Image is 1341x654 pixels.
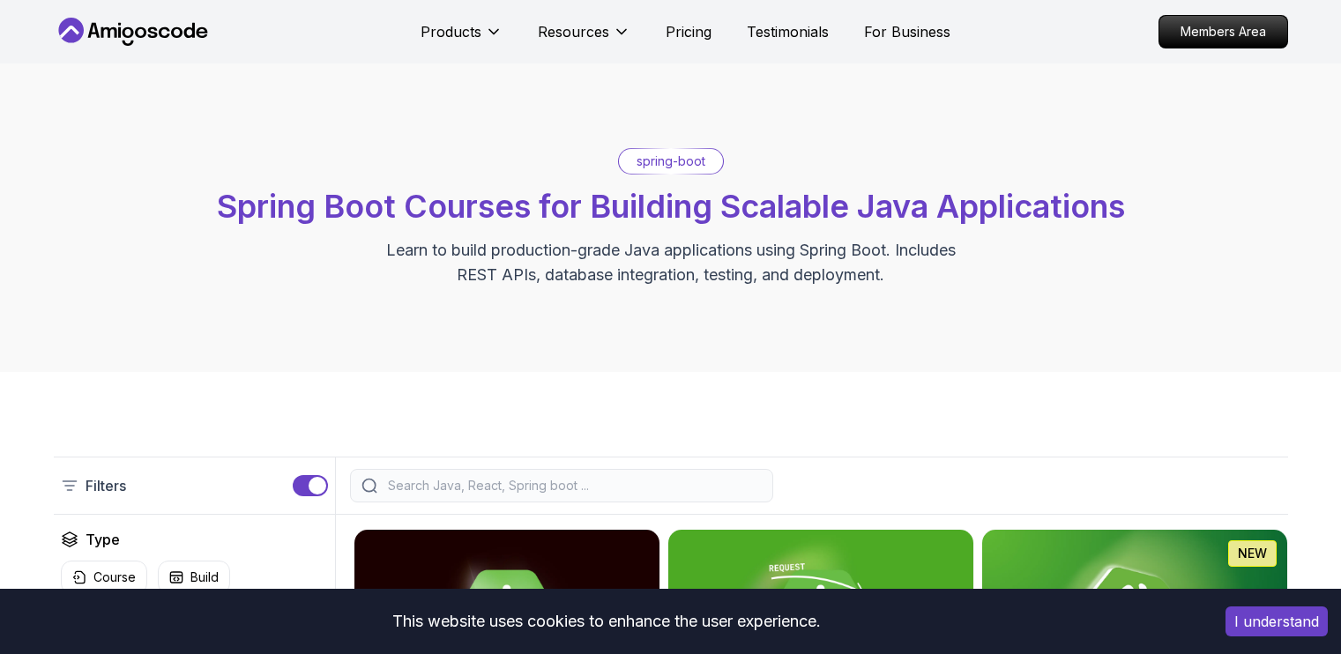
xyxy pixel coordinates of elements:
input: Search Java, React, Spring boot ... [384,477,762,494]
p: Resources [538,21,609,42]
span: Spring Boot Courses for Building Scalable Java Applications [217,187,1125,226]
a: Pricing [666,21,711,42]
div: This website uses cookies to enhance the user experience. [13,602,1199,641]
p: Members Area [1159,16,1287,48]
p: Filters [86,475,126,496]
h2: Type [86,529,120,550]
p: Course [93,569,136,586]
button: Accept cookies [1226,606,1328,636]
a: For Business [864,21,950,42]
button: Resources [538,21,630,56]
button: Products [421,21,503,56]
p: NEW [1238,545,1267,562]
button: Build [158,561,230,594]
p: Products [421,21,481,42]
button: Course [61,561,147,594]
a: Testimonials [747,21,829,42]
a: Members Area [1158,15,1288,48]
p: spring-boot [637,152,705,170]
p: Learn to build production-grade Java applications using Spring Boot. Includes REST APIs, database... [375,238,967,287]
p: Build [190,569,219,586]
